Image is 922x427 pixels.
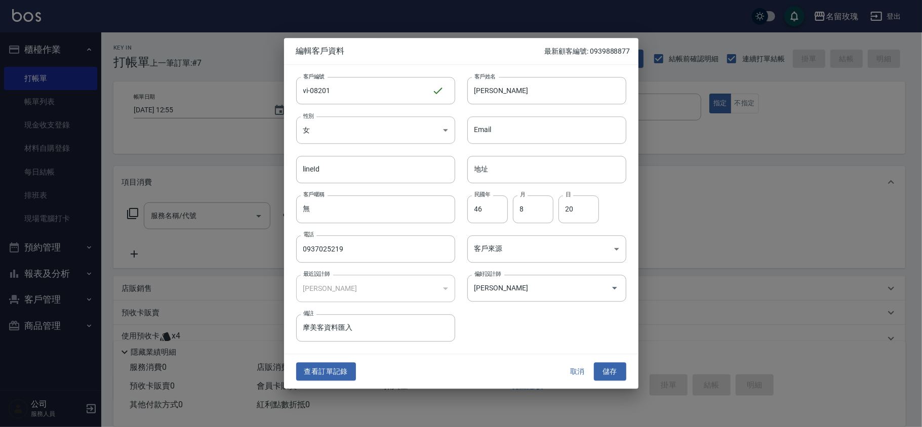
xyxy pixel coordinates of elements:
[303,191,325,199] label: 客戶暱稱
[303,270,330,278] label: 最近設計師
[566,191,571,199] label: 日
[296,46,545,56] span: 編輯客戶資料
[544,46,630,57] p: 最新顧客編號: 0939888877
[607,280,623,296] button: Open
[474,270,501,278] label: 偏好設計師
[296,275,455,302] div: [PERSON_NAME]
[296,362,356,381] button: 查看訂單記錄
[296,116,455,144] div: 女
[594,362,626,381] button: 儲存
[474,191,490,199] label: 民國年
[562,362,594,381] button: 取消
[303,310,314,317] label: 備註
[520,191,525,199] label: 月
[303,112,314,119] label: 性別
[474,72,496,80] label: 客戶姓名
[303,231,314,238] label: 電話
[303,72,325,80] label: 客戶編號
